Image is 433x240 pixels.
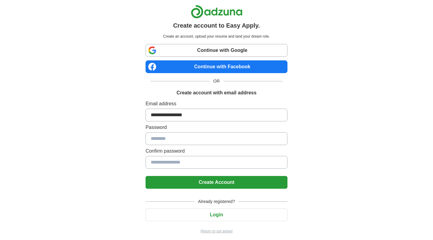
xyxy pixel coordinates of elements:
h1: Create account to Easy Apply. [173,21,260,30]
button: Login [146,208,287,221]
a: Login [146,212,287,217]
img: Adzuna logo [191,5,242,19]
button: Create Account [146,176,287,189]
label: Confirm password [146,147,287,155]
a: Continue with Facebook [146,60,287,73]
label: Password [146,124,287,131]
a: Return to job advert [146,228,287,234]
h1: Create account with email address [177,89,256,96]
a: Continue with Google [146,44,287,57]
span: OR [210,78,223,84]
p: Create an account, upload your resume and land your dream role. [147,34,286,39]
label: Email address [146,100,287,107]
span: Already registered? [194,198,239,205]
